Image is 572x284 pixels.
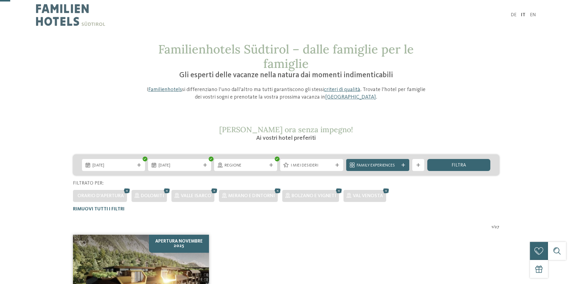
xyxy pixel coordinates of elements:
span: Ai vostri hotel preferiti [256,135,316,141]
span: Bolzano e vigneti [292,194,336,198]
a: criteri di qualità [324,87,360,92]
span: / [493,224,495,230]
span: [DATE] [92,163,135,169]
span: Dolomiti [141,194,164,198]
span: 1 [492,224,493,230]
a: EN [530,13,536,17]
a: [GEOGRAPHIC_DATA] [325,94,376,100]
span: Gli esperti delle vacanze nella natura dai momenti indimenticabili [179,72,393,79]
a: IT [521,13,525,17]
span: Valle Isarco [181,194,211,198]
span: Filtrato per: [73,181,104,186]
p: I si differenziano l’uno dall’altro ma tutti garantiscono gli stessi . Trovate l’hotel per famigl... [144,86,429,101]
span: Family Experiences [357,163,399,169]
span: Regione [225,163,267,169]
a: Familienhotels [148,87,182,92]
span: [DATE] [159,163,201,169]
span: Merano e dintorni [228,194,275,198]
span: Val Venosta [353,194,383,198]
a: DE [511,13,516,17]
span: Rimuovi tutti i filtri [73,207,125,212]
span: I miei desideri [291,163,333,169]
span: filtra [452,163,466,168]
span: [PERSON_NAME] ora senza impegno! [219,125,353,134]
span: Familienhotels Südtirol – dalle famiglie per le famiglie [158,41,414,71]
span: Orario d'apertura [77,194,124,198]
span: 27 [495,224,499,230]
